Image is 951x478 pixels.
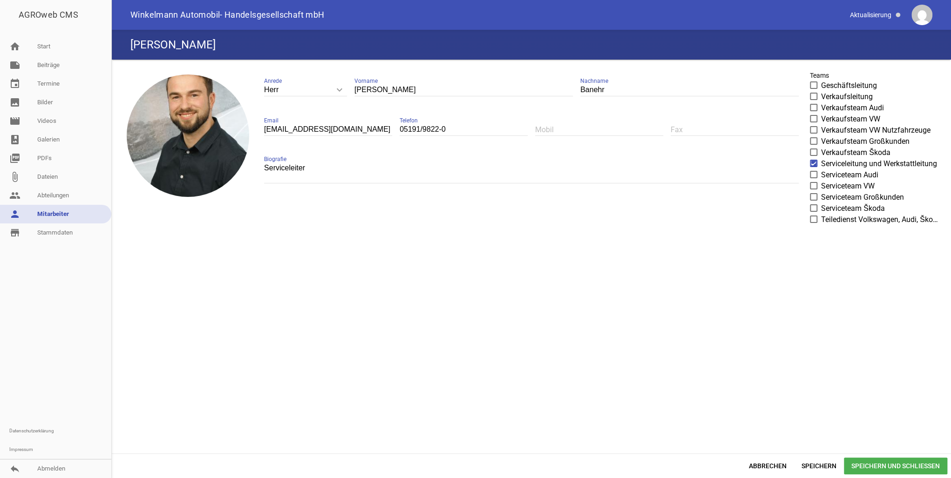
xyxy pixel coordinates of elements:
span: Serviceteam Škoda [821,203,885,214]
span: Verkaufsteam Großkunden [821,136,910,147]
i: event [9,78,20,89]
i: note [9,60,20,71]
span: Teiledienst Volkswagen, Audi, Škoda [821,214,940,225]
h4: [PERSON_NAME] [130,37,216,52]
i: reply [9,463,20,474]
span: Verkaufsteam Audi [821,102,884,114]
span: Verkaufsteam Škoda [821,147,890,158]
i: store_mall_directory [9,227,20,238]
i: keyboard_arrow_down [332,82,347,97]
span: Serviceteam VW [821,181,875,192]
span: Speichern [794,458,844,474]
span: Winkelmann Automobil- Handelsgesellschaft mbH [130,11,324,19]
label: Teams [810,71,829,80]
i: photo_album [9,134,20,145]
span: Verkaufsteam VW [821,114,880,125]
span: Speichern und Schließen [844,458,947,474]
i: people [9,190,20,201]
span: Geschäftsleitung [821,80,877,91]
span: Serviceteam Großkunden [821,192,904,203]
i: image [9,97,20,108]
i: attach_file [9,171,20,182]
span: Verkaufsleitung [821,91,873,102]
span: Verkaufsteam VW Nutzfahrzeuge [821,125,931,136]
i: home [9,41,20,52]
span: Serviceleitung und Werkstattleitung [821,158,937,169]
i: picture_as_pdf [9,153,20,164]
span: Serviceteam Audi [821,169,878,181]
span: Abbrechen [741,458,794,474]
i: movie [9,115,20,127]
i: person [9,209,20,220]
